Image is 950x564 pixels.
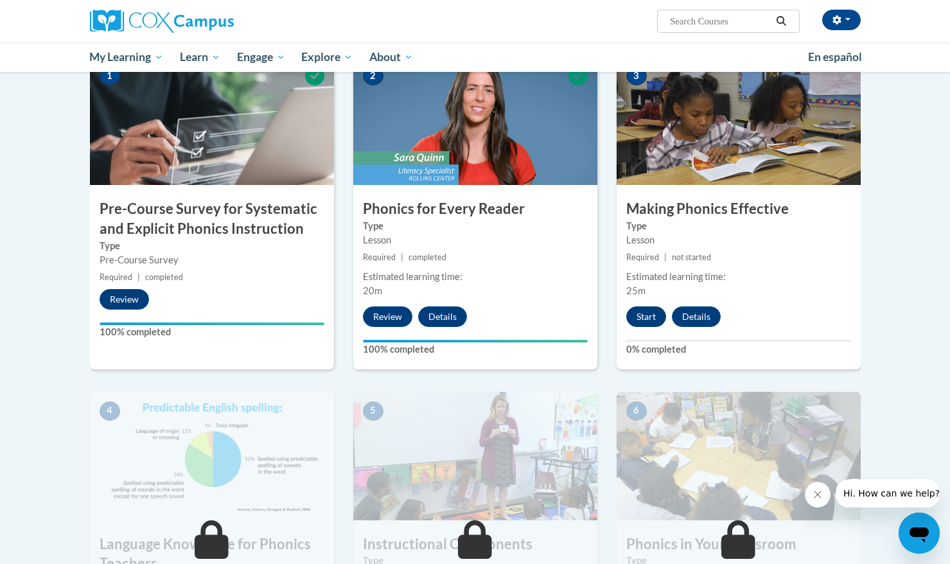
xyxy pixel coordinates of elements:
[89,49,163,65] span: My Learning
[669,13,771,29] input: Search Courses
[363,252,396,262] span: Required
[363,340,588,342] div: Your progress
[100,253,324,267] div: Pre-Course Survey
[626,233,851,247] div: Lesson
[353,57,597,185] img: Course Image
[771,13,791,29] button: Search
[172,42,229,72] a: Learn
[617,534,861,554] h3: Phonics in Your Classroom
[808,50,862,64] span: En español
[626,285,646,296] span: 25m
[100,322,324,325] div: Your progress
[401,252,403,262] span: |
[363,66,383,85] span: 2
[100,272,132,282] span: Required
[409,252,446,262] span: completed
[145,272,183,282] span: completed
[180,49,220,65] span: Learn
[100,239,324,253] label: Type
[836,479,940,507] iframe: Message from company
[363,270,588,284] div: Estimated learning time:
[100,66,120,85] span: 1
[626,270,851,284] div: Estimated learning time:
[353,199,597,219] h3: Phonics for Every Reader
[90,199,334,239] h3: Pre-Course Survey for Systematic and Explicit Phonics Instruction
[363,285,382,296] span: 20m
[293,42,361,72] a: Explore
[90,57,334,185] img: Course Image
[899,513,940,554] iframe: Button to launch messaging window
[71,42,880,72] div: Main menu
[418,306,467,327] button: Details
[626,219,851,233] label: Type
[363,233,588,247] div: Lesson
[100,325,324,339] label: 100% completed
[137,272,140,282] span: |
[90,392,334,520] img: Course Image
[353,392,597,520] img: Course Image
[800,44,870,71] a: En español
[617,199,861,219] h3: Making Phonics Effective
[626,306,666,327] button: Start
[617,392,861,520] img: Course Image
[805,482,831,507] iframe: Close message
[90,10,334,33] a: Cox Campus
[363,219,588,233] label: Type
[672,252,711,262] span: not started
[229,42,294,72] a: Engage
[626,252,659,262] span: Required
[100,289,149,310] button: Review
[672,306,721,327] button: Details
[626,401,647,421] span: 6
[363,306,412,327] button: Review
[664,252,667,262] span: |
[626,342,851,357] label: 0% completed
[90,10,234,33] img: Cox Campus
[353,534,597,554] h3: Instructional Components
[301,49,353,65] span: Explore
[369,49,413,65] span: About
[822,10,861,30] button: Account Settings
[626,66,647,85] span: 3
[361,42,421,72] a: About
[363,401,383,421] span: 5
[82,42,172,72] a: My Learning
[617,57,861,185] img: Course Image
[363,342,588,357] label: 100% completed
[237,49,285,65] span: Engage
[100,401,120,421] span: 4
